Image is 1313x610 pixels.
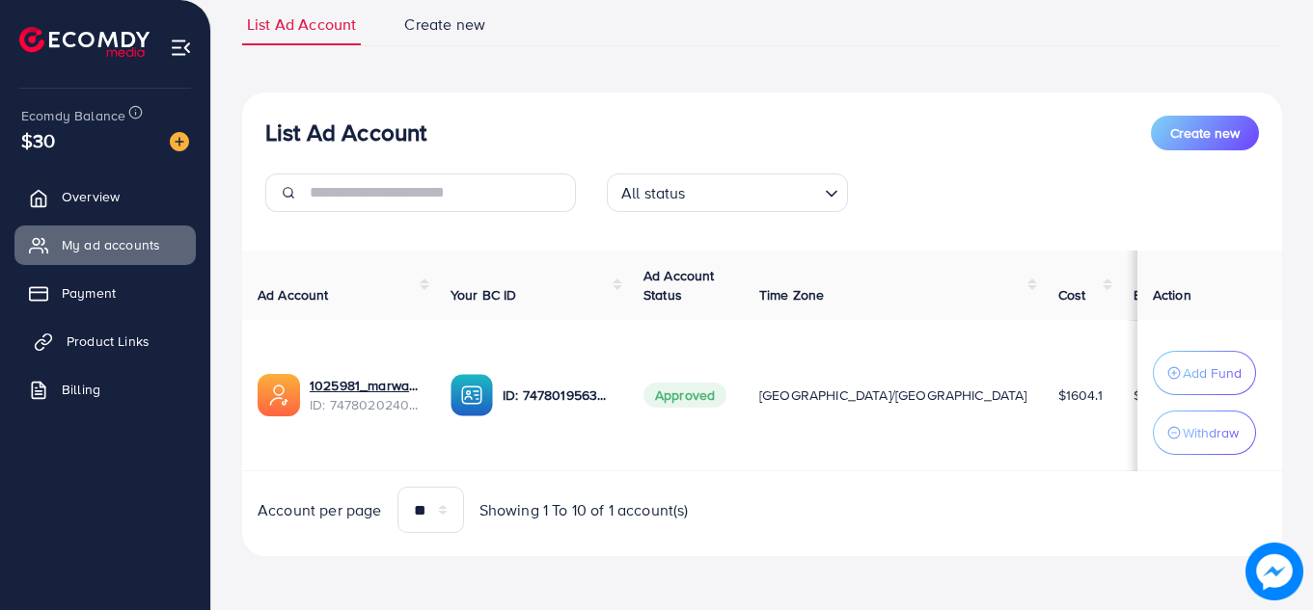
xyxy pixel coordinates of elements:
a: My ad accounts [14,225,196,264]
span: Payment [62,283,116,303]
img: image [170,132,189,151]
span: $30 [21,126,55,154]
span: Time Zone [759,285,824,305]
img: menu [170,37,192,59]
a: 1025981_marwacollection_1741112277732 [310,376,420,395]
span: All status [617,179,690,207]
span: Billing [62,380,100,399]
span: My ad accounts [62,235,160,254]
input: Search for option [692,175,817,207]
span: Ecomdy Balance [21,106,125,125]
span: Overview [62,187,120,206]
span: Ad Account Status [643,266,715,305]
img: image [1245,543,1303,600]
img: logo [19,27,150,57]
a: Payment [14,274,196,312]
span: Cost [1058,285,1086,305]
span: Your BC ID [451,285,517,305]
p: Add Fund [1183,361,1242,385]
span: List Ad Account [247,13,356,36]
span: $1604.1 [1058,385,1103,405]
a: Billing [14,370,196,409]
span: Account per page [258,499,382,521]
span: Showing 1 To 10 of 1 account(s) [479,499,689,521]
span: [GEOGRAPHIC_DATA]/[GEOGRAPHIC_DATA] [759,385,1027,405]
button: Create new [1151,116,1259,150]
a: Product Links [14,322,196,360]
h3: List Ad Account [265,119,426,146]
button: Add Fund [1153,351,1256,395]
a: Overview [14,177,196,216]
div: Search for option [607,173,848,212]
span: Create new [404,13,485,36]
span: Approved [643,383,726,408]
p: ID: 7478019563486068752 [503,384,613,407]
img: ic-ads-acc.e4c84228.svg [258,374,300,416]
p: Withdraw [1183,421,1239,444]
span: ID: 7478020240513892368 [310,395,420,414]
span: Ad Account [258,285,329,305]
span: Product Links [67,332,150,351]
button: Withdraw [1153,411,1256,455]
img: ic-ba-acc.ded83a64.svg [451,374,493,416]
span: Create new [1170,123,1240,143]
span: Action [1153,285,1191,305]
div: <span class='underline'>1025981_marwacollection_1741112277732</span></br>7478020240513892368 [310,376,420,415]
